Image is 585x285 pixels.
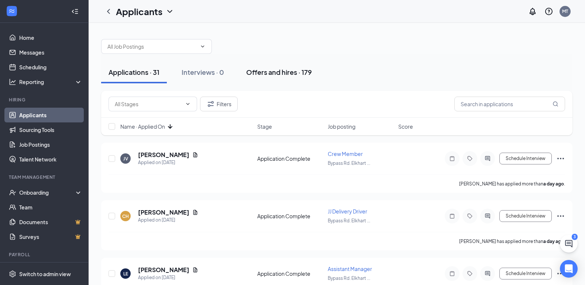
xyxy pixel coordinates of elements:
div: Applied on [DATE] [138,159,198,166]
svg: ChevronLeft [104,7,113,16]
a: Messages [19,45,82,60]
svg: Note [448,213,457,219]
div: MT [562,8,568,14]
svg: Filter [206,100,215,108]
a: Sourcing Tools [19,122,82,137]
input: All Stages [115,100,182,108]
div: JV [123,156,128,162]
a: Team [19,200,82,215]
span: Bypass Rd. Elkhart ... [328,275,370,281]
p: [PERSON_NAME] has applied more than . [459,238,565,244]
svg: Collapse [71,8,79,15]
a: DocumentsCrown [19,215,82,229]
div: Switch to admin view [19,270,71,278]
svg: ActiveChat [483,213,492,219]
span: Stage [257,123,272,130]
div: Application Complete [257,212,323,220]
div: CH [122,213,129,219]
div: Offers and hires · 179 [246,67,312,77]
svg: Tag [465,156,474,161]
h5: [PERSON_NAME] [138,266,189,274]
div: Application Complete [257,270,323,277]
svg: Ellipses [556,154,565,163]
div: Application Complete [257,155,323,162]
button: Schedule Interview [499,210,552,222]
svg: Ellipses [556,269,565,278]
button: Schedule Interview [499,268,552,279]
b: a day ago [543,239,564,244]
button: ChatActive [560,235,578,253]
div: Reporting [19,78,83,86]
svg: Note [448,156,457,161]
div: Hiring [9,97,81,103]
h5: [PERSON_NAME] [138,151,189,159]
svg: Tag [465,213,474,219]
a: Applicants [19,108,82,122]
div: Applied on [DATE] [138,274,198,281]
div: Payroll [9,251,81,258]
button: Schedule Interview [499,153,552,164]
svg: ChatActive [564,239,573,248]
svg: Tag [465,271,474,277]
svg: ChevronDown [185,101,191,107]
svg: ActiveChat [483,271,492,277]
div: Onboarding [19,189,76,196]
span: Assistant Manager [328,265,372,272]
svg: Note [448,271,457,277]
h5: [PERSON_NAME] [138,208,189,216]
span: Bypass Rd. Elkhart ... [328,160,370,166]
b: a day ago [543,181,564,187]
a: SurveysCrown [19,229,82,244]
svg: QuestionInfo [544,7,553,16]
span: Score [398,123,413,130]
div: Applied on [DATE] [138,216,198,224]
svg: ChevronDown [165,7,174,16]
span: Bypass Rd. Elkhart ... [328,218,370,223]
svg: Settings [9,270,16,278]
svg: Document [192,267,198,273]
svg: Notifications [528,7,537,16]
svg: WorkstreamLogo [8,7,16,15]
svg: Ellipses [556,212,565,220]
span: JJ Delivery Driver [328,208,367,215]
div: Applications · 31 [109,67,159,77]
svg: UserCheck [9,189,16,196]
div: Team Management [9,174,81,180]
input: All Job Postings [107,42,197,51]
span: Job posting [328,123,355,130]
div: LE [123,271,128,277]
div: Interviews · 0 [182,67,224,77]
a: Scheduling [19,60,82,74]
p: [PERSON_NAME] has applied more than . [459,181,565,187]
a: Job Postings [19,137,82,152]
svg: Document [192,209,198,215]
h1: Applicants [116,5,162,18]
svg: ChevronDown [200,44,206,49]
div: 3 [572,234,578,240]
a: Home [19,30,82,45]
svg: ArrowDown [166,122,175,131]
button: Filter Filters [200,97,238,111]
svg: MagnifyingGlass [553,101,558,107]
span: Name · Applied On [120,123,165,130]
svg: ActiveChat [483,156,492,161]
svg: Analysis [9,78,16,86]
svg: Document [192,152,198,158]
span: Crew Member [328,150,363,157]
div: Open Intercom Messenger [560,260,578,278]
a: Talent Network [19,152,82,167]
input: Search in applications [454,97,565,111]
